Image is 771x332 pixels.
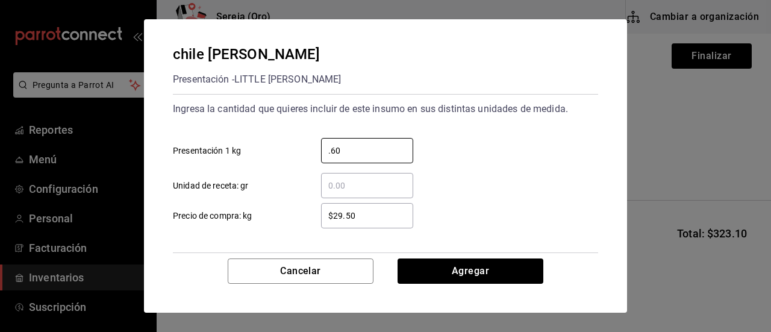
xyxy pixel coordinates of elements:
div: Presentación - LITTLE [PERSON_NAME] [173,70,341,89]
input: Precio de compra: kg [321,208,413,223]
input: Presentación 1 kg [321,143,413,158]
span: Presentación 1 kg [173,145,241,157]
button: Agregar [398,258,543,284]
span: Unidad de receta: gr [173,180,249,192]
span: Precio de compra: kg [173,210,252,222]
div: Ingresa la cantidad que quieres incluir de este insumo en sus distintas unidades de medida. [173,99,598,119]
input: Unidad de receta: gr [321,178,413,193]
div: chile [PERSON_NAME] [173,43,341,65]
button: Cancelar [228,258,373,284]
